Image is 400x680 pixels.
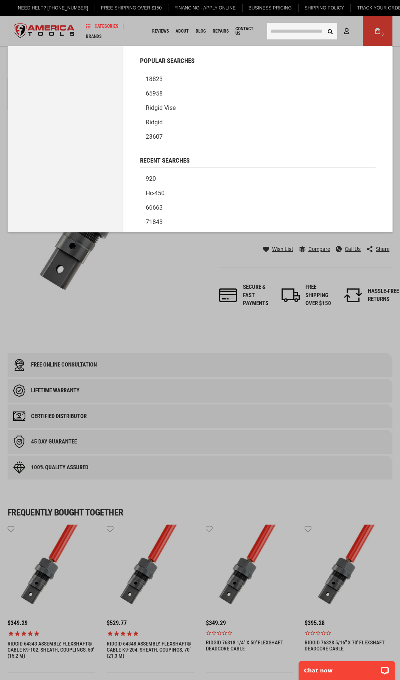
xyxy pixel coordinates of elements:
span: Recent Searches [140,157,190,164]
a: 66663 [140,201,375,215]
a: 65958 [140,86,375,101]
a: Ridgid vise [140,101,375,115]
iframe: LiveChat chat widget [294,656,400,680]
a: 71843 [140,215,375,229]
a: 18823 [140,72,375,86]
span: Brands [86,34,101,39]
a: Brands [82,31,105,41]
a: Categories [82,21,121,31]
a: hc-450 [140,186,375,201]
a: Ridgid [140,115,375,130]
a: 23607 [140,130,375,144]
span: Popular Searches [140,58,195,64]
button: Search [323,24,337,38]
a: 920 [140,172,375,186]
span: Categories [86,24,118,29]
